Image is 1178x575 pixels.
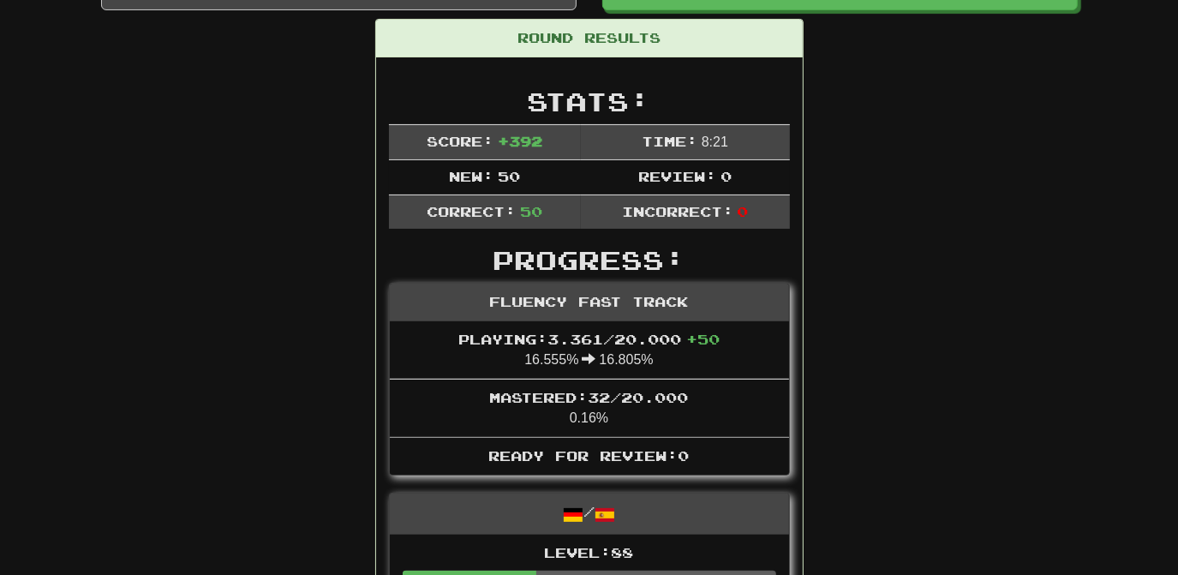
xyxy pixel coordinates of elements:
[642,133,697,149] span: Time:
[498,133,542,149] span: + 392
[638,168,716,184] span: Review:
[449,168,493,184] span: New:
[686,331,720,347] span: + 50
[702,135,728,149] span: 8 : 21
[490,389,689,405] span: Mastered: 32 / 20.000
[622,203,733,219] span: Incorrect:
[498,168,520,184] span: 50
[389,246,790,274] h2: Progress:
[390,321,789,380] li: 16.555% 16.805%
[376,20,803,57] div: Round Results
[737,203,748,219] span: 0
[390,284,789,321] div: Fluency Fast Track
[458,331,720,347] span: Playing: 3.361 / 20.000
[389,87,790,116] h2: Stats:
[545,544,634,560] span: Level: 88
[427,133,493,149] span: Score:
[520,203,542,219] span: 50
[721,168,732,184] span: 0
[390,494,789,534] div: /
[427,203,516,219] span: Correct:
[489,447,690,464] span: Ready for Review: 0
[390,379,789,438] li: 0.16%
